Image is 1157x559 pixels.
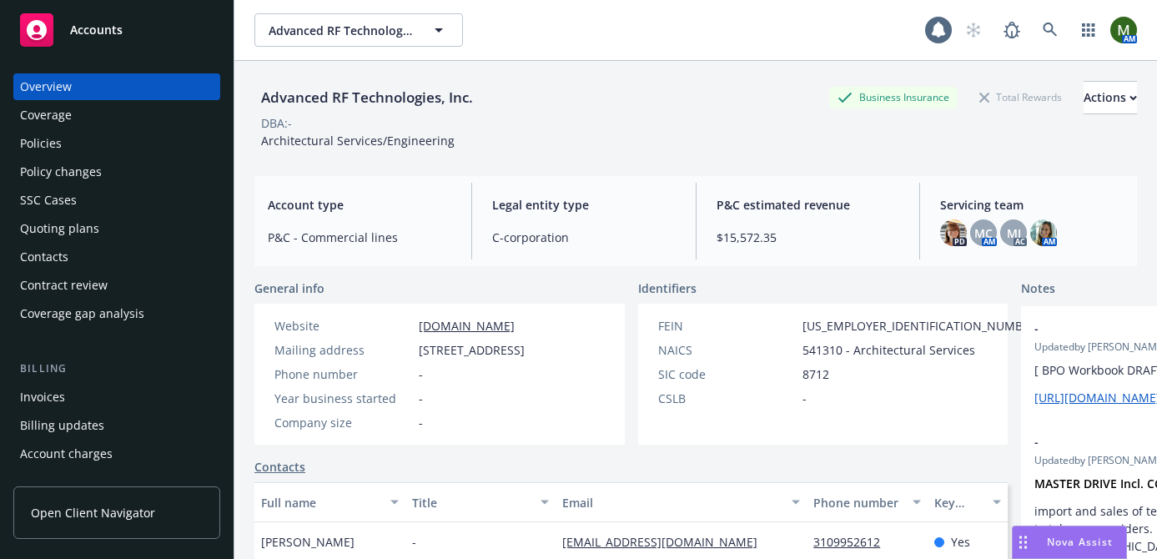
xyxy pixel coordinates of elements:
[254,87,480,108] div: Advanced RF Technologies, Inc.
[20,215,99,242] div: Quoting plans
[419,365,423,383] span: -
[254,458,305,476] a: Contacts
[20,102,72,128] div: Coverage
[20,469,118,496] div: Installment plans
[274,341,412,359] div: Mailing address
[412,494,531,511] div: Title
[1072,13,1105,47] a: Switch app
[658,341,796,359] div: NAICS
[802,365,829,383] span: 8712
[1013,526,1034,558] div: Drag to move
[638,279,697,297] span: Identifiers
[13,300,220,327] a: Coverage gap analysis
[20,384,65,410] div: Invoices
[13,384,220,410] a: Invoices
[13,102,220,128] a: Coverage
[492,229,676,246] span: C-corporation
[13,412,220,439] a: Billing updates
[957,13,990,47] a: Start snowing
[1084,81,1137,114] button: Actions
[20,272,108,299] div: Contract review
[1012,526,1127,559] button: Nova Assist
[940,219,967,246] img: photo
[807,482,927,522] button: Phone number
[13,360,220,377] div: Billing
[13,159,220,185] a: Policy changes
[13,187,220,214] a: SSC Cases
[20,73,72,100] div: Overview
[254,13,463,47] button: Advanced RF Technologies, Inc.
[971,87,1070,108] div: Total Rewards
[268,196,451,214] span: Account type
[254,279,324,297] span: General info
[1047,535,1113,549] span: Nova Assist
[261,494,380,511] div: Full name
[1034,13,1067,47] a: Search
[802,317,1041,335] span: [US_EMPLOYER_IDENTIFICATION_NUMBER]
[13,130,220,157] a: Policies
[20,187,77,214] div: SSC Cases
[974,224,993,242] span: MC
[492,196,676,214] span: Legal entity type
[412,533,416,551] span: -
[419,341,525,359] span: [STREET_ADDRESS]
[274,317,412,335] div: Website
[928,482,1008,522] button: Key contact
[70,23,123,37] span: Accounts
[1021,279,1055,300] span: Notes
[1030,219,1057,246] img: photo
[934,494,983,511] div: Key contact
[829,87,958,108] div: Business Insurance
[1007,224,1021,242] span: MJ
[658,317,796,335] div: FEIN
[13,441,220,467] a: Account charges
[254,482,405,522] button: Full name
[20,130,62,157] div: Policies
[31,504,155,521] span: Open Client Navigator
[658,365,796,383] div: SIC code
[419,390,423,407] span: -
[1110,17,1137,43] img: photo
[717,196,900,214] span: P&C estimated revenue
[13,469,220,496] a: Installment plans
[274,390,412,407] div: Year business started
[13,7,220,53] a: Accounts
[268,229,451,246] span: P&C - Commercial lines
[802,341,975,359] span: 541310 - Architectural Services
[269,22,413,39] span: Advanced RF Technologies, Inc.
[13,272,220,299] a: Contract review
[20,300,144,327] div: Coverage gap analysis
[13,215,220,242] a: Quoting plans
[261,114,292,132] div: DBA: -
[419,318,515,334] a: [DOMAIN_NAME]
[562,494,782,511] div: Email
[717,229,900,246] span: $15,572.35
[13,73,220,100] a: Overview
[405,482,556,522] button: Title
[813,494,902,511] div: Phone number
[274,414,412,431] div: Company size
[20,412,104,439] div: Billing updates
[20,159,102,185] div: Policy changes
[995,13,1029,47] a: Report a Bug
[20,441,113,467] div: Account charges
[802,390,807,407] span: -
[13,244,220,270] a: Contacts
[556,482,807,522] button: Email
[20,244,68,270] div: Contacts
[813,534,893,550] a: 3109952612
[1084,82,1137,113] div: Actions
[940,196,1124,214] span: Servicing team
[261,533,355,551] span: [PERSON_NAME]
[261,133,455,149] span: Architectural Services/Engineering
[562,534,771,550] a: [EMAIL_ADDRESS][DOMAIN_NAME]
[419,414,423,431] span: -
[274,365,412,383] div: Phone number
[658,390,796,407] div: CSLB
[951,533,970,551] span: Yes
